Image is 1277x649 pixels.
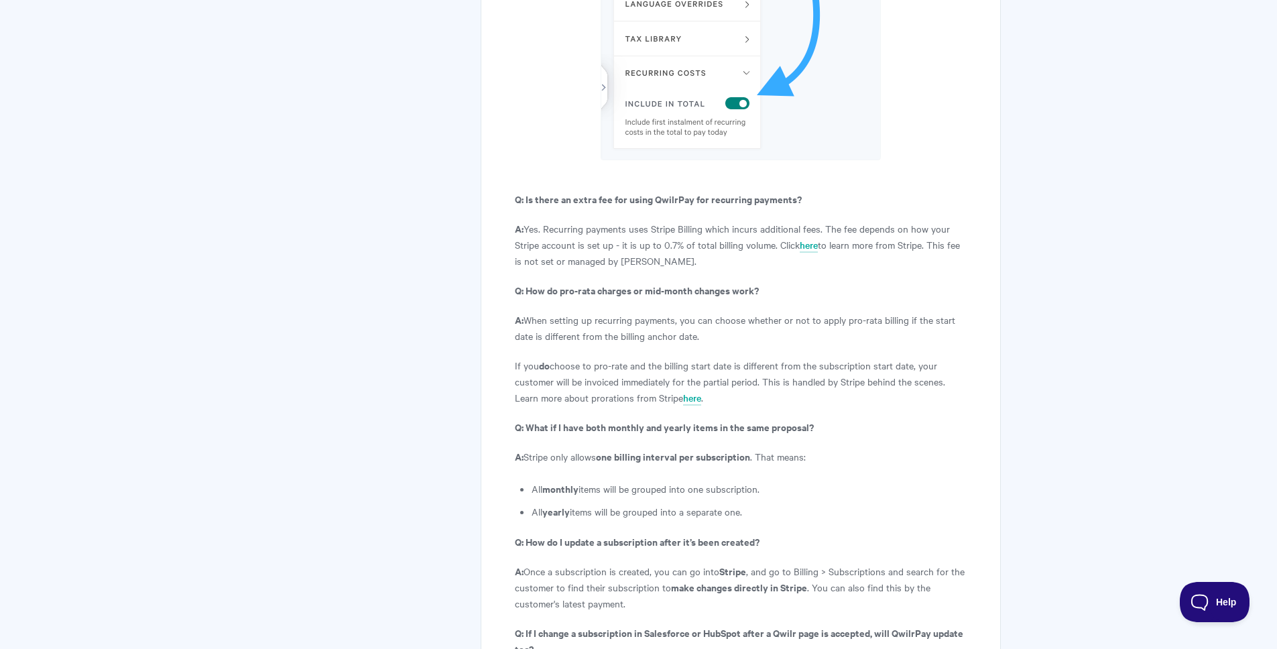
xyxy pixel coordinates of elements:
a: here [800,238,818,253]
strong: Q: How do I update a subscription after it’s been created? [515,534,759,548]
b: A: [515,221,524,235]
li: All items will be grouped into one subscription. [532,481,966,497]
a: here [683,391,701,406]
b: A: [515,312,524,327]
strong: yearly [542,504,570,518]
p: Once a subscription is created, you can go into , and go to Billing > Subscriptions and search fo... [515,563,966,611]
p: Yes. Recurring payments uses Stripe Billing which incurs additional fees. The fee depends on how ... [515,221,966,269]
p: When setting up recurring payments, you can choose whether or not to apply pro-rata billing if th... [515,312,966,344]
b: A: [515,449,524,463]
strong: make changes directly in Stripe [671,580,807,594]
strong: Q: How do pro-rata charges or mid-month changes work? [515,283,759,297]
li: All items will be grouped into a separate one. [532,504,966,520]
strong: one billing interval per subscription [596,449,750,463]
iframe: Toggle Customer Support [1180,582,1250,622]
strong: Stripe [719,564,746,578]
b: A: [515,564,524,578]
p: If you choose to pro-rate and the billing start date is different from the subscription start dat... [515,357,966,406]
strong: Q: What if I have both monthly and yearly items in the same proposal? [515,420,814,434]
strong: monthly [542,481,579,495]
strong: Q: Is there an extra fee for using QwilrPay for recurring payments? [515,192,802,206]
strong: do [539,358,550,372]
p: Stripe only allows . That means: [515,449,966,465]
